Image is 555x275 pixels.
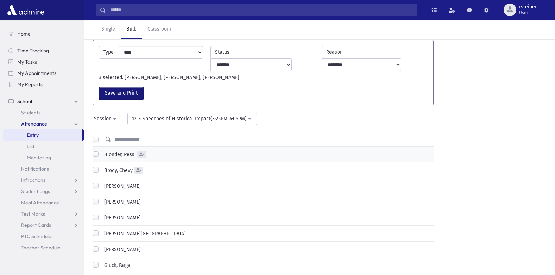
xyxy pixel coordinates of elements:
[101,167,133,174] label: Brody, Chevy
[101,214,141,222] label: [PERSON_NAME]
[132,115,247,122] div: 12-3-Speeches of Historical Impact(3:25PM-4:05PM)
[210,46,234,58] label: Status
[21,222,51,228] span: Report Cards
[3,129,82,141] a: Entry
[101,246,141,253] label: [PERSON_NAME]
[27,154,51,161] span: Monitoring
[17,59,37,65] span: My Tasks
[3,163,84,174] a: Notifications
[3,197,84,208] a: Meal Attendance
[99,46,118,59] label: Type
[519,4,537,10] span: rsteiner
[101,183,141,190] label: [PERSON_NAME]
[21,211,45,217] span: Test Marks
[96,20,121,39] a: Single
[21,166,49,172] span: Notifications
[21,121,47,127] span: Attendance
[3,118,84,129] a: Attendance
[322,46,347,58] label: Reason
[21,233,51,239] span: PTC Schedule
[3,96,84,107] a: School
[127,113,257,125] button: 12-3-Speeches of Historical Impact(3:25PM-4:05PM)
[27,132,39,138] span: Entry
[3,79,84,90] a: My Reports
[101,198,141,206] label: [PERSON_NAME]
[101,262,131,269] label: Gluck, Faiga
[3,152,84,163] a: Monitoring
[3,231,84,242] a: PTC Schedule
[17,70,56,76] span: My Appointments
[95,74,431,81] div: 3 selected: [PERSON_NAME], [PERSON_NAME], [PERSON_NAME]
[6,3,46,17] img: AdmirePro
[21,177,45,183] span: Infractions
[3,107,84,118] a: Students
[99,87,144,100] button: Save and Print
[101,230,186,237] label: [PERSON_NAME][GEOGRAPHIC_DATA]
[89,113,122,125] button: Session
[142,20,177,39] a: Classroom
[21,199,59,206] span: Meal Attendance
[519,10,537,15] span: User
[27,143,34,149] span: List
[3,28,84,39] a: Home
[21,109,40,116] span: Students
[17,47,49,54] span: Time Tracking
[3,242,84,253] a: Teacher Schedule
[94,115,112,122] div: Session
[3,56,84,68] a: My Tasks
[121,20,142,39] a: Bulk
[3,45,84,56] a: Time Tracking
[3,68,84,79] a: My Appointments
[101,151,136,158] label: Blonder, Pessi
[3,141,84,152] a: List
[3,208,84,219] a: Test Marks
[21,188,50,194] span: Student Logs
[106,4,417,16] input: Search
[3,174,84,186] a: Infractions
[17,31,31,37] span: Home
[3,186,84,197] a: Student Logs
[17,81,43,88] span: My Reports
[3,219,84,231] a: Report Cards
[21,244,61,251] span: Teacher Schedule
[17,98,32,104] span: School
